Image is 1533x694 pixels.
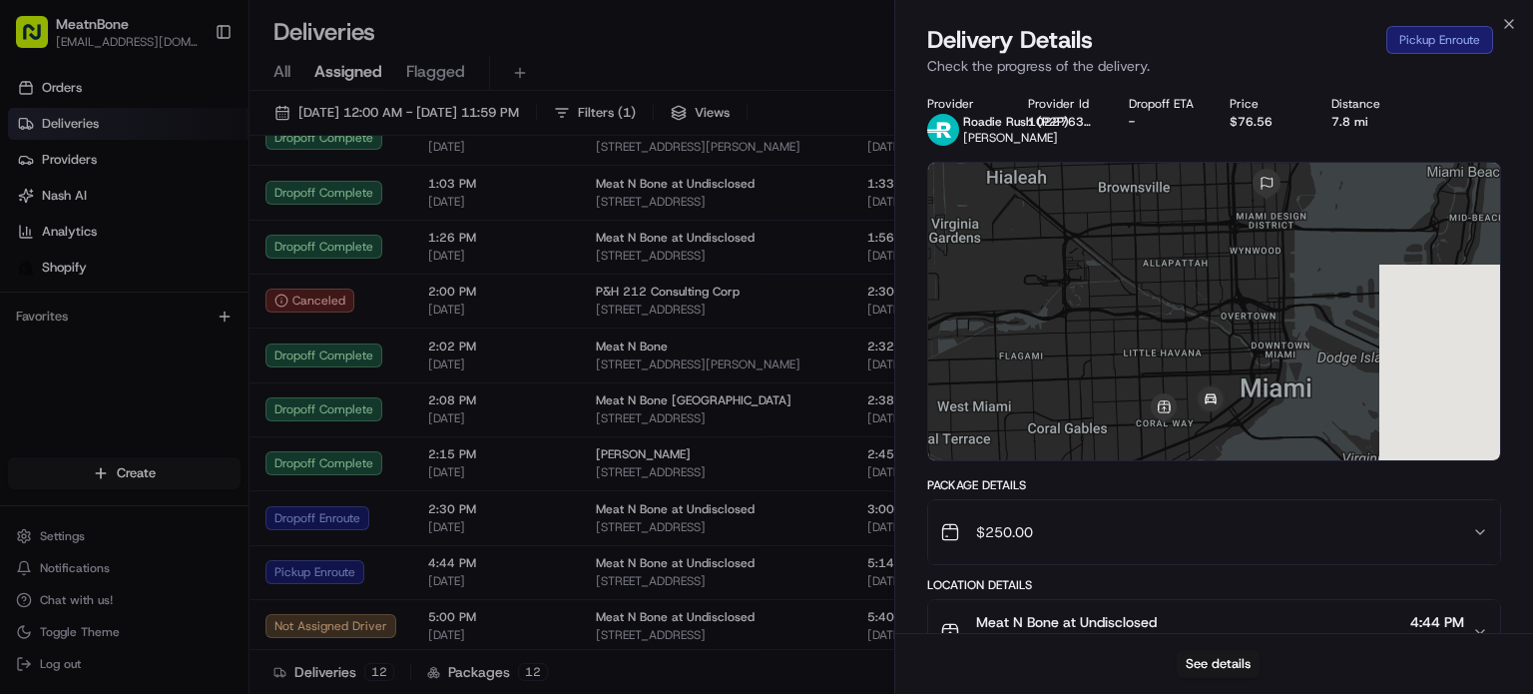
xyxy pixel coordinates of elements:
[928,500,1500,564] button: $250.00
[40,310,56,326] img: 1736555255976-a54dd68f-1ca7-489b-9aae-adbdc363a1c4
[40,445,153,465] span: Knowledge Base
[228,362,268,378] span: [DATE]
[928,600,1500,664] button: Meat N Bone at Undisclosed[STREET_ADDRESS]4:44 PM[DATE]
[976,522,1033,542] span: $250.00
[52,128,329,149] input: Clear
[927,477,1501,493] div: Package Details
[20,344,52,382] img: Wisdom Oko
[963,130,1058,146] span: [PERSON_NAME]
[20,290,52,329] img: Wisdom Oko
[1129,96,1198,112] div: Dropoff ETA
[169,447,185,463] div: 💻
[90,190,327,210] div: Start new chat
[927,577,1501,593] div: Location Details
[20,447,36,463] div: 📗
[1410,612,1464,632] span: 4:44 PM
[20,79,363,111] p: Welcome 👋
[228,309,268,325] span: [DATE]
[90,210,274,226] div: We're available if you need us!
[12,437,161,473] a: 📗Knowledge Base
[1129,114,1198,130] div: -
[309,255,363,279] button: See all
[141,493,242,509] a: Powered byPylon
[963,114,1069,130] span: Roadie Rush (P2P)
[1230,96,1298,112] div: Price
[20,190,56,226] img: 1736555255976-a54dd68f-1ca7-489b-9aae-adbdc363a1c4
[976,632,1157,652] span: [STREET_ADDRESS]
[1177,650,1260,678] button: See details
[199,494,242,509] span: Pylon
[1028,96,1097,112] div: Provider Id
[1028,114,1097,130] button: 102276310
[20,259,134,275] div: Past conversations
[976,612,1157,632] span: Meat N Bone at Undisclosed
[217,362,224,378] span: •
[927,96,996,112] div: Provider
[1230,114,1298,130] div: $76.56
[42,190,78,226] img: 1755196953914-cd9d9cba-b7f7-46ee-b6f5-75ff69acacf5
[927,24,1093,56] span: Delivery Details
[339,196,363,220] button: Start new chat
[1410,632,1464,652] span: [DATE]
[62,362,213,378] span: Wisdom [PERSON_NAME]
[927,56,1501,76] p: Check the progress of the delivery.
[217,309,224,325] span: •
[161,437,328,473] a: 💻API Documentation
[927,114,959,146] img: roadie-logo-v2.jpg
[40,363,56,379] img: 1736555255976-a54dd68f-1ca7-489b-9aae-adbdc363a1c4
[1331,96,1400,112] div: Distance
[62,309,213,325] span: Wisdom [PERSON_NAME]
[189,445,320,465] span: API Documentation
[20,19,60,59] img: Nash
[1331,114,1400,130] div: 7.8 mi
